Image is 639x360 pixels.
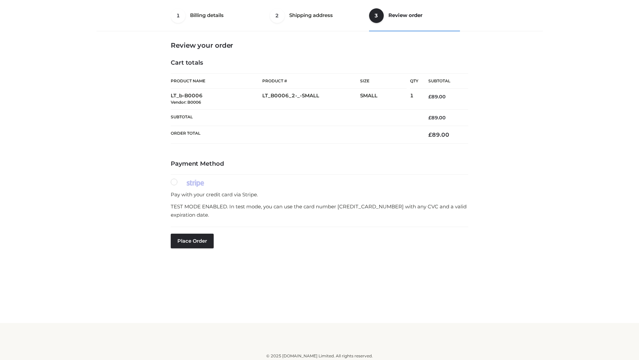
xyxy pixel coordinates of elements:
[428,115,431,121] span: £
[410,73,418,89] th: Qty
[418,74,468,89] th: Subtotal
[171,190,468,199] p: Pay with your credit card via Stripe.
[262,73,360,89] th: Product #
[428,94,446,100] bdi: 89.00
[171,100,201,105] small: Vendor: B0006
[171,109,418,126] th: Subtotal
[428,115,446,121] bdi: 89.00
[171,160,468,168] h4: Payment Method
[171,202,468,219] p: TEST MODE ENABLED. In test mode, you can use the card number [CREDIT_CARD_NUMBER] with any CVC an...
[428,131,432,138] span: £
[171,126,418,144] th: Order Total
[171,234,214,248] button: Place order
[428,131,449,138] bdi: 89.00
[171,89,262,110] td: LT_b-B0006
[410,89,418,110] td: 1
[360,89,410,110] td: SMALL
[171,73,262,89] th: Product Name
[360,74,407,89] th: Size
[99,353,540,359] div: © 2025 [DOMAIN_NAME] Limited. All rights reserved.
[428,94,431,100] span: £
[262,89,360,110] td: LT_B0006_2-_-SMALL
[171,41,468,49] h3: Review your order
[171,59,468,67] h4: Cart totals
